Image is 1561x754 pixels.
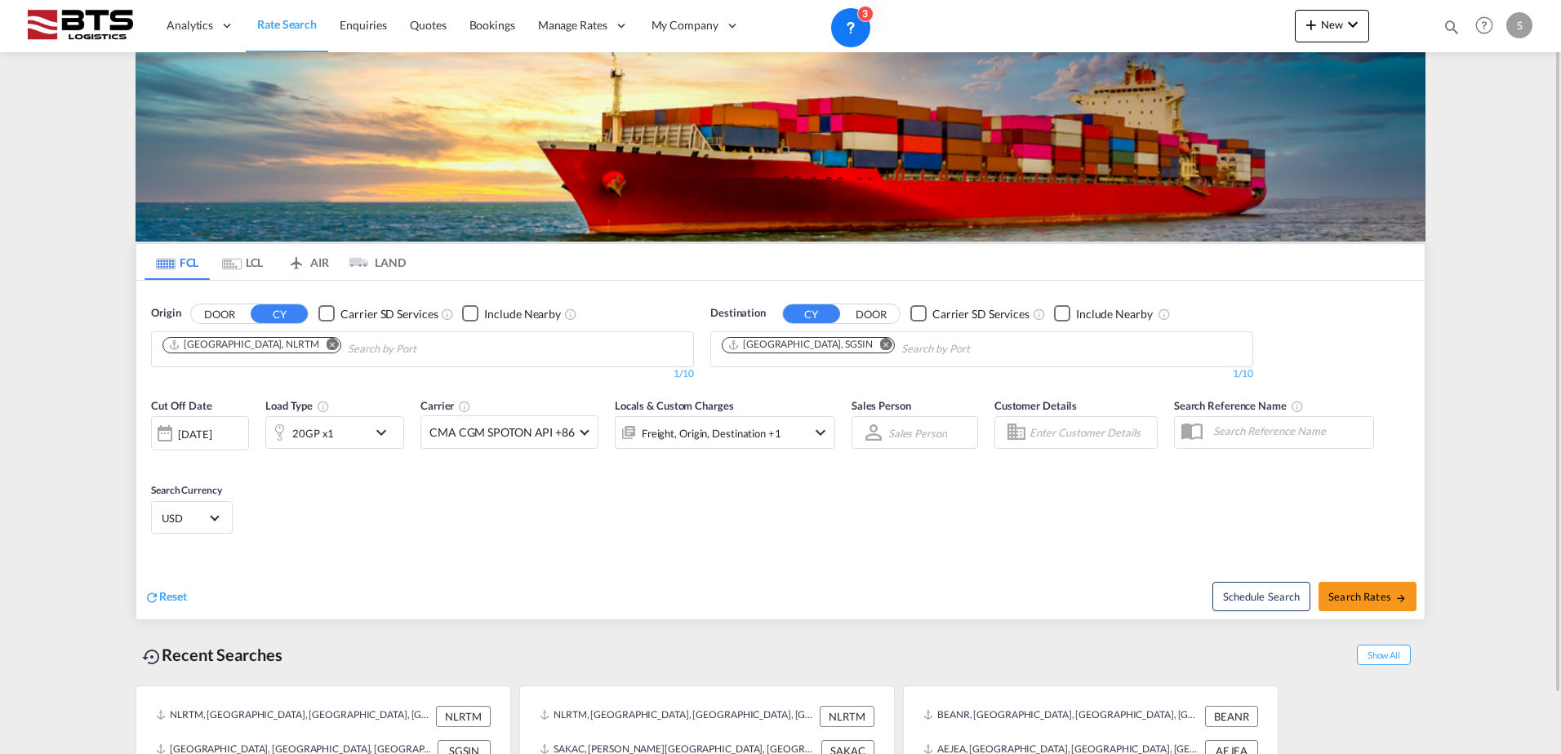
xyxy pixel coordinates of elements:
[1301,18,1363,31] span: New
[1301,15,1321,34] md-icon: icon-plus 400-fg
[420,399,471,412] span: Carrier
[316,338,340,354] button: Remove
[1295,10,1369,42] button: icon-plus 400-fgNewicon-chevron-down
[410,18,446,32] span: Quotes
[1443,18,1461,42] div: icon-magnify
[292,422,334,445] div: 20GP x1
[159,589,187,603] span: Reset
[24,7,135,44] img: cdcc71d0be7811ed9adfbf939d2aa0e8.png
[1395,592,1407,604] md-icon: icon-arrow-right
[652,17,718,33] span: My Company
[340,306,438,322] div: Carrier SD Services
[811,423,830,442] md-icon: icon-chevron-down
[1212,582,1310,611] button: Note: By default Schedule search will only considerorigin ports, destination ports and cut off da...
[852,399,911,412] span: Sales Person
[142,647,162,667] md-icon: icon-backup-restore
[145,590,159,605] md-icon: icon-refresh
[317,400,330,413] md-icon: icon-information-outline
[191,304,248,323] button: DOOR
[901,336,1056,362] input: Chips input.
[436,706,491,727] div: NLRTM
[151,449,163,471] md-datepicker: Select
[151,305,180,322] span: Origin
[1328,590,1407,603] span: Search Rates
[462,305,561,322] md-checkbox: Checkbox No Ink
[340,18,387,32] span: Enquiries
[540,706,816,727] div: NLRTM, Rotterdam, Netherlands, Western Europe, Europe
[429,424,575,441] span: CMA CGM SPOTON API +86
[564,308,577,321] md-icon: Unchecked: Ignores neighbouring ports when fetching rates.Checked : Includes neighbouring ports w...
[469,18,515,32] span: Bookings
[538,17,607,33] span: Manage Rates
[719,332,1063,362] md-chips-wrap: Chips container. Use arrow keys to select chips.
[1076,306,1153,322] div: Include Nearby
[1205,706,1258,727] div: BEANR
[340,244,406,280] md-tab-item: LAND
[843,304,900,323] button: DOOR
[162,511,207,526] span: USD
[727,338,873,352] div: Singapore, SGSIN
[1357,645,1411,665] span: Show All
[1470,11,1506,41] div: Help
[178,427,211,441] div: [DATE]
[615,399,734,412] span: Locals & Custom Charges
[287,253,306,265] md-icon: icon-airplane
[1343,15,1363,34] md-icon: icon-chevron-down
[145,244,210,280] md-tab-item: FCL
[1443,18,1461,36] md-icon: icon-magnify
[251,304,308,323] button: CY
[923,706,1201,727] div: BEANR, Antwerp, Belgium, Western Europe, Europe
[458,400,471,413] md-icon: The selected Trucker/Carrierwill be displayed in the rate results If the rates are from another f...
[168,338,319,352] div: Rotterdam, NLRTM
[441,308,454,321] md-icon: Unchecked: Search for CY (Container Yard) services for all selected carriers.Checked : Search for...
[145,244,406,280] md-pagination-wrapper: Use the left and right arrow keys to navigate between tabs
[1506,12,1532,38] div: S
[710,367,1253,381] div: 1/10
[318,305,438,322] md-checkbox: Checkbox No Ink
[642,422,781,445] div: Freight Origin Destination Factory Stuffing
[820,706,874,727] div: NLRTM
[136,52,1425,242] img: LCL+%26+FCL+BACKGROUND.png
[136,281,1425,619] div: OriginDOOR CY Checkbox No InkUnchecked: Search for CY (Container Yard) services for all selected ...
[932,306,1030,322] div: Carrier SD Services
[160,506,224,530] md-select: Select Currency: $ USDUnited States Dollar
[484,306,561,322] div: Include Nearby
[151,484,222,496] span: Search Currency
[1470,11,1498,39] span: Help
[994,399,1077,412] span: Customer Details
[168,338,322,352] div: Press delete to remove this chip.
[1174,399,1304,412] span: Search Reference Name
[615,416,835,449] div: Freight Origin Destination Factory Stuffingicon-chevron-down
[275,244,340,280] md-tab-item: AIR
[1205,419,1373,443] input: Search Reference Name
[265,399,330,412] span: Load Type
[371,423,399,442] md-icon: icon-chevron-down
[167,17,213,33] span: Analytics
[156,706,432,727] div: NLRTM, Rotterdam, Netherlands, Western Europe, Europe
[1291,400,1304,413] md-icon: Your search will be saved by the below given name
[869,338,894,354] button: Remove
[136,636,289,673] div: Recent Searches
[1054,305,1153,322] md-checkbox: Checkbox No Ink
[151,416,249,450] div: [DATE]
[210,244,275,280] md-tab-item: LCL
[151,367,694,381] div: 1/10
[160,332,509,362] md-chips-wrap: Chips container. Use arrow keys to select chips.
[257,17,317,31] span: Rate Search
[783,304,840,323] button: CY
[1033,308,1046,321] md-icon: Unchecked: Search for CY (Container Yard) services for all selected carriers.Checked : Search for...
[910,305,1030,322] md-checkbox: Checkbox No Ink
[1319,582,1416,611] button: Search Ratesicon-arrow-right
[1030,420,1152,445] input: Enter Customer Details
[710,305,766,322] span: Destination
[145,588,187,606] div: icon-refreshReset
[727,338,876,352] div: Press delete to remove this chip.
[887,421,949,445] md-select: Sales Person
[265,416,404,449] div: 20GP x1icon-chevron-down
[1158,308,1171,321] md-icon: Unchecked: Ignores neighbouring ports when fetching rates.Checked : Includes neighbouring ports w...
[348,336,503,362] input: Chips input.
[151,399,212,412] span: Cut Off Date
